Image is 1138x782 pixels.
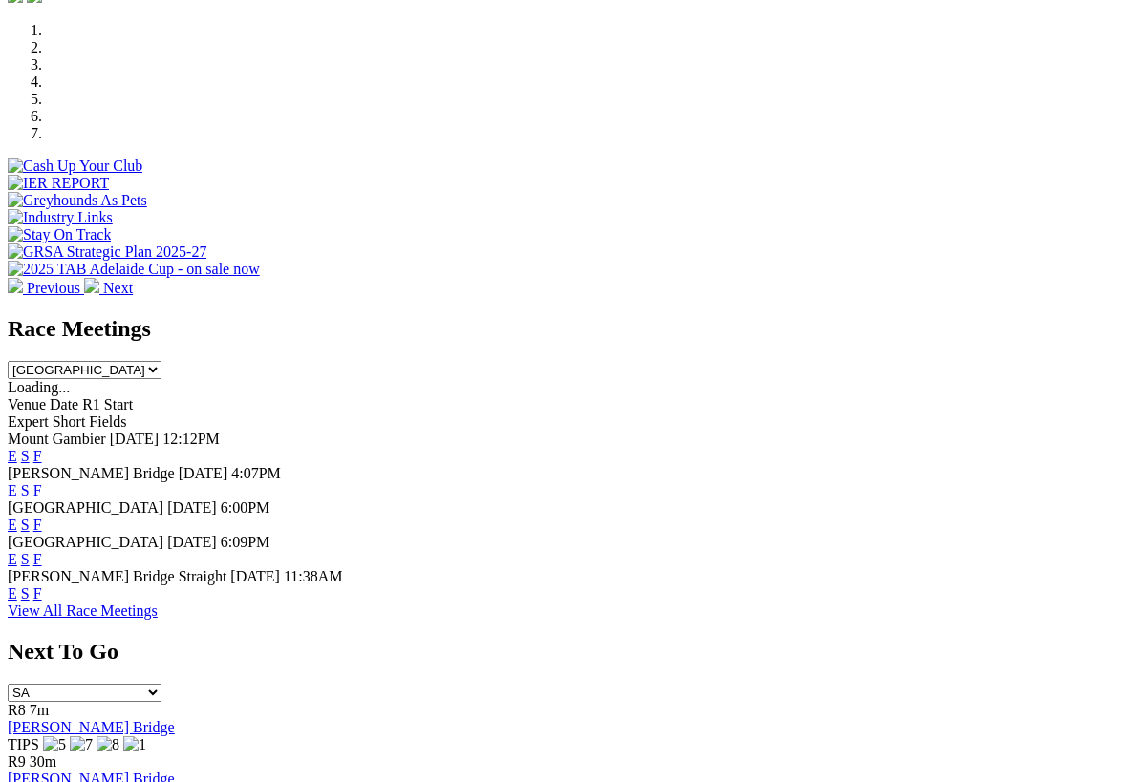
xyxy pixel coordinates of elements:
[30,702,49,718] span: 7m
[8,639,1130,665] h2: Next To Go
[8,158,142,175] img: Cash Up Your Club
[8,482,17,498] a: E
[8,736,39,752] span: TIPS
[21,482,30,498] a: S
[84,278,99,293] img: chevron-right-pager-white.svg
[82,396,133,412] span: R1 Start
[8,568,226,584] span: [PERSON_NAME] Bridge Straight
[8,465,175,481] span: [PERSON_NAME] Bridge
[33,448,42,464] a: F
[8,175,109,192] img: IER REPORT
[284,568,343,584] span: 11:38AM
[8,585,17,602] a: E
[33,585,42,602] a: F
[97,736,119,753] img: 8
[33,482,42,498] a: F
[8,316,1130,342] h2: Race Meetings
[8,226,111,243] img: Stay On Track
[43,736,66,753] img: 5
[162,431,220,447] span: 12:12PM
[27,280,80,296] span: Previous
[8,280,84,296] a: Previous
[230,568,280,584] span: [DATE]
[8,261,260,278] img: 2025 TAB Adelaide Cup - on sale now
[167,499,217,516] span: [DATE]
[8,517,17,533] a: E
[53,413,86,430] span: Short
[70,736,93,753] img: 7
[21,517,30,533] a: S
[110,431,160,447] span: [DATE]
[8,413,49,430] span: Expert
[8,719,175,735] a: [PERSON_NAME] Bridge
[8,278,23,293] img: chevron-left-pager-white.svg
[8,192,147,209] img: Greyhounds As Pets
[84,280,133,296] a: Next
[8,702,26,718] span: R8
[8,243,206,261] img: GRSA Strategic Plan 2025-27
[8,602,158,619] a: View All Race Meetings
[8,551,17,567] a: E
[33,551,42,567] a: F
[8,379,70,395] span: Loading...
[33,517,42,533] a: F
[8,534,163,550] span: [GEOGRAPHIC_DATA]
[123,736,146,753] img: 1
[167,534,217,550] span: [DATE]
[21,551,30,567] a: S
[21,448,30,464] a: S
[50,396,78,412] span: Date
[8,499,163,516] span: [GEOGRAPHIC_DATA]
[221,534,270,550] span: 6:09PM
[8,448,17,464] a: E
[103,280,133,296] span: Next
[8,396,46,412] span: Venue
[8,431,106,447] span: Mount Gambier
[8,209,113,226] img: Industry Links
[221,499,270,516] span: 6:00PM
[30,753,56,770] span: 30m
[8,753,26,770] span: R9
[231,465,281,481] span: 4:07PM
[21,585,30,602] a: S
[89,413,126,430] span: Fields
[179,465,228,481] span: [DATE]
